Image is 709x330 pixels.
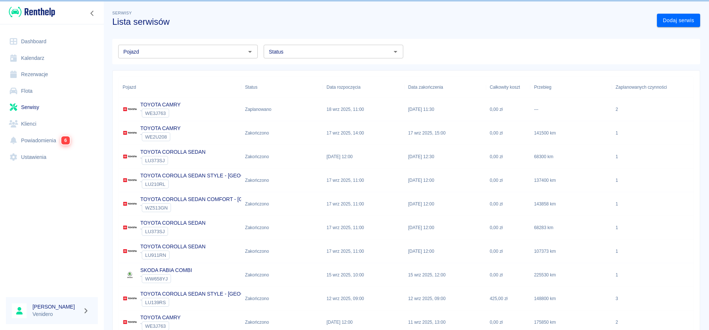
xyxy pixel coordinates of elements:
[530,287,612,310] div: 148800 km
[123,220,137,235] img: Image
[326,272,364,278] p: 15 wrz 2025, 10:00
[123,77,136,98] div: Pojazd
[326,224,364,231] p: 17 wrz 2025, 11:00
[616,130,618,136] div: 1
[123,149,137,164] img: Image
[530,98,612,121] div: ---
[530,145,612,169] div: 68300 km
[616,177,618,184] div: 1
[140,109,181,118] div: `
[140,101,181,109] p: TOYOTA CAMRY
[6,33,98,50] a: Dashboard
[245,177,269,184] div: Zakończono
[326,153,353,160] p: [DATE] 12:00
[140,274,192,283] div: `
[87,8,98,18] button: Zwiń nawigację
[6,149,98,166] a: Ustawienia
[140,314,181,322] p: TOYOTA CAMRY
[245,319,269,326] div: Zakończono
[326,106,364,113] p: 18 wrz 2025, 11:00
[245,130,269,136] div: Zakończono
[616,319,618,326] div: 2
[140,266,192,274] p: SKODA FABIA COMBI
[616,77,667,98] div: Zaplanowanych czynności
[140,132,181,141] div: `
[530,192,612,216] div: 143858 km
[119,77,241,98] div: Pojazd
[408,248,434,255] p: [DATE] 12:00
[408,130,445,136] p: 17 wrz 2025, 15:00
[245,106,271,113] div: Zaplanowano
[408,224,434,231] p: [DATE] 12:00
[142,300,169,305] span: LU139RS
[530,77,612,98] div: Przebieg
[142,229,168,234] span: LU373SJ
[140,219,206,227] p: TOYOTA COROLLA SEDAN
[326,248,364,255] p: 17 wrz 2025, 11:00
[6,99,98,116] a: Serwisy
[616,248,618,255] div: 1
[142,134,170,140] span: WE2U208
[408,319,445,326] p: 11 wrz 2025, 13:00
[245,272,269,278] div: Zakończono
[486,239,530,263] div: 0,00 zł
[486,169,530,192] div: 0,00 zł
[6,116,98,132] a: Klienci
[123,173,137,188] img: Image
[140,227,206,236] div: `
[616,153,618,160] div: 1
[408,77,443,98] div: Data zakończenia
[408,201,434,207] p: [DATE] 12:00
[657,14,700,27] a: Dodaj serwis
[245,153,269,160] div: Zakończono
[616,295,618,302] div: 3
[142,110,169,116] span: WE3J763
[490,77,520,98] div: Całkowity koszt
[326,295,364,302] p: 12 wrz 2025, 09:00
[123,197,137,211] img: Image
[530,239,612,263] div: 107373 km
[140,148,206,156] p: TOYOTA COROLLA SEDAN
[245,77,257,98] div: Status
[140,125,181,132] p: TOYOTA CAMRY
[326,177,364,184] p: 17 wrz 2025, 11:00
[32,303,80,310] h6: [PERSON_NAME]
[61,136,70,144] span: 6
[142,181,168,187] span: LU210RL
[390,47,401,57] button: Otwórz
[123,315,137,330] img: Image
[534,77,551,98] div: Przebieg
[140,203,291,212] div: `
[123,126,137,140] img: Image
[140,243,206,251] p: TOYOTA COROLLA SEDAN
[241,77,323,98] div: Status
[616,272,618,278] div: 1
[140,156,206,165] div: `
[408,295,445,302] p: 12 wrz 2025, 09:00
[326,319,353,326] p: [DATE] 12:00
[408,272,445,278] p: 15 wrz 2025, 12:00
[530,121,612,145] div: 141500 km
[326,201,364,207] p: 17 wrz 2025, 11:00
[408,106,434,113] p: [DATE] 11:30
[530,169,612,192] div: 137400 km
[530,263,612,287] div: 225530 km
[612,77,693,98] div: Zaplanowanych czynności
[140,251,206,259] div: `
[140,195,291,203] p: TOYOTA COROLLA SEDAN COMFORT - [GEOGRAPHIC_DATA]
[486,77,530,98] div: Całkowity koszt
[123,102,137,117] img: Image
[486,287,530,310] div: 425,00 zł
[123,244,137,259] img: Image
[616,106,618,113] div: 2
[486,121,530,145] div: 0,00 zł
[530,216,612,239] div: 68283 km
[408,153,434,160] p: [DATE] 12:30
[408,177,434,184] p: [DATE] 12:00
[6,6,55,18] a: Renthelp logo
[245,224,269,231] div: Zakończono
[112,17,651,27] h3: Lista serwisów
[9,6,55,18] img: Renthelp logo
[245,248,269,255] div: Zakończono
[142,276,171,282] span: WW658YJ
